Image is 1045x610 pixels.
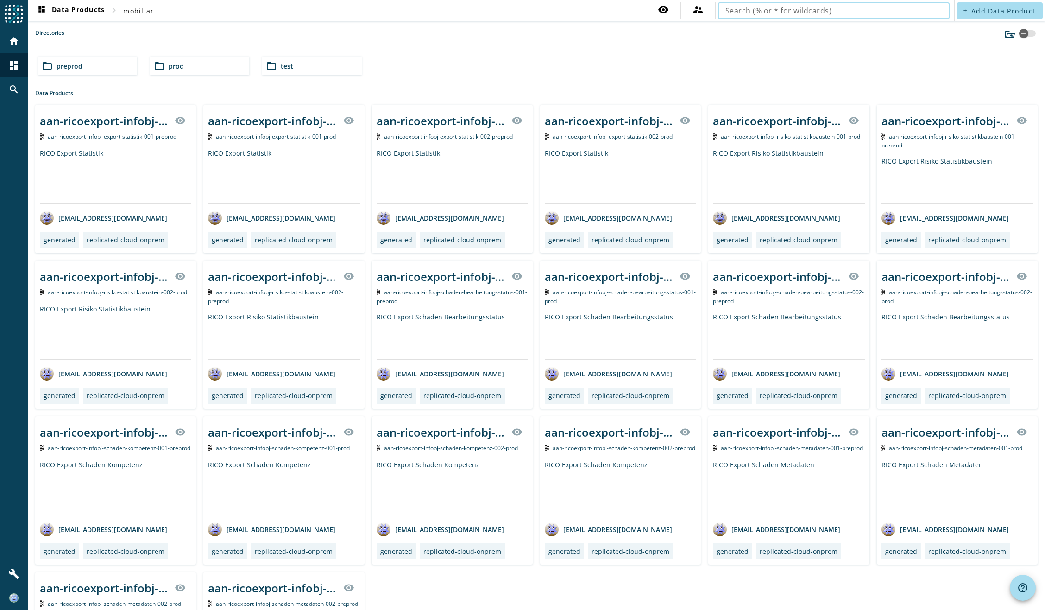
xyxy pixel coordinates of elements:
div: RICO Export Schaden Kompetenz [208,460,359,515]
div: [EMAIL_ADDRESS][DOMAIN_NAME] [881,522,1009,536]
div: [EMAIL_ADDRESS][DOMAIN_NAME] [545,211,672,225]
div: generated [885,391,917,400]
mat-icon: build [8,568,19,579]
img: avatar [881,522,895,536]
div: generated [44,547,76,556]
button: Add Data Product [957,2,1043,19]
img: avatar [545,367,559,381]
img: avatar [377,367,390,381]
div: replicated-cloud-onprem [760,547,837,556]
div: aan-ricoexport-infobj-risiko-statistikbaustein-002-_stage_ [40,269,169,284]
span: Data Products [36,5,105,16]
span: Kafka Topic: aan-ricoexport-infobj-schaden-bearbeitungsstatus-002-prod [881,288,1032,305]
img: avatar [713,367,727,381]
img: 321727e140b5189f451a128e5f2a6bb4 [9,593,19,603]
span: Kafka Topic: aan-ricoexport-infobj-schaden-kompetenz-001-prod [216,444,350,452]
img: Kafka Topic: aan-ricoexport-infobj-risiko-statistikbaustein-002-prod [40,289,44,295]
div: generated [717,235,749,244]
mat-icon: dashboard [36,5,47,16]
mat-icon: visibility [175,271,186,282]
img: Kafka Topic: aan-ricoexport-infobj-export-statistik-001-preprod [40,133,44,140]
img: Kafka Topic: aan-ricoexport-infobj-schaden-bearbeitungsstatus-002-preprod [713,289,717,295]
span: Kafka Topic: aan-ricoexport-infobj-schaden-metadaten-001-prod [889,444,1022,452]
div: replicated-cloud-onprem [760,235,837,244]
img: avatar [377,211,390,225]
mat-icon: visibility [343,115,354,126]
mat-icon: visibility [1016,115,1027,126]
img: avatar [545,211,559,225]
div: aan-ricoexport-infobj-schaden-metadaten-001-_stage_ [713,425,842,440]
span: Kafka Topic: aan-ricoexport-infobj-schaden-metadaten-002-preprod [216,600,358,608]
img: avatar [208,522,222,536]
mat-icon: visibility [511,271,522,282]
div: generated [44,391,76,400]
span: mobiliar [123,6,154,15]
div: aan-ricoexport-infobj-schaden-kompetenz-002-_stage_ [545,425,674,440]
mat-icon: help_outline [1017,582,1028,593]
div: generated [380,547,412,556]
div: aan-ricoexport-infobj-export-statistik-002-_stage_ [545,113,674,128]
div: [EMAIL_ADDRESS][DOMAIN_NAME] [40,522,167,536]
div: replicated-cloud-onprem [760,391,837,400]
div: aan-ricoexport-infobj-schaden-kompetenz-001-_stage_ [40,425,169,440]
div: [EMAIL_ADDRESS][DOMAIN_NAME] [881,211,1009,225]
button: mobiliar [120,2,157,19]
div: replicated-cloud-onprem [928,391,1006,400]
span: Kafka Topic: aan-ricoexport-infobj-export-statistik-001-preprod [48,133,176,140]
div: replicated-cloud-onprem [423,235,501,244]
img: avatar [881,367,895,381]
mat-icon: visibility [343,426,354,438]
div: replicated-cloud-onprem [255,235,333,244]
div: replicated-cloud-onprem [928,547,1006,556]
mat-icon: supervisor_account [692,4,704,15]
div: [EMAIL_ADDRESS][DOMAIN_NAME] [208,367,335,381]
div: [EMAIL_ADDRESS][DOMAIN_NAME] [881,367,1009,381]
span: Add Data Product [971,6,1035,15]
div: aan-ricoexport-infobj-schaden-bearbeitungsstatus-001-_stage_ [377,269,506,284]
img: Kafka Topic: aan-ricoexport-infobj-risiko-statistikbaustein-001-preprod [881,133,886,140]
span: Kafka Topic: aan-ricoexport-infobj-schaden-kompetenz-002-prod [384,444,518,452]
div: replicated-cloud-onprem [928,235,1006,244]
div: generated [212,235,244,244]
div: generated [380,235,412,244]
span: Kafka Topic: aan-ricoexport-infobj-export-statistik-002-prod [553,133,673,140]
span: Kafka Topic: aan-ricoexport-infobj-risiko-statistikbaustein-001-prod [721,133,860,140]
img: Kafka Topic: aan-ricoexport-infobj-risiko-statistikbaustein-002-preprod [208,289,212,295]
div: generated [717,391,749,400]
img: avatar [881,211,895,225]
div: RICO Export Statistik [208,149,359,203]
mat-icon: home [8,36,19,47]
span: Kafka Topic: aan-ricoexport-infobj-export-statistik-001-prod [216,133,336,140]
span: Kafka Topic: aan-ricoexport-infobj-risiko-statistikbaustein-001-preprod [881,133,1017,149]
mat-icon: search [8,84,19,95]
img: Kafka Topic: aan-ricoexport-infobj-schaden-kompetenz-001-preprod [40,445,44,451]
div: aan-ricoexport-infobj-export-statistik-002-_stage_ [377,113,506,128]
span: prod [169,62,184,70]
div: generated [885,235,917,244]
img: Kafka Topic: aan-ricoexport-infobj-schaden-metadaten-001-prod [881,445,886,451]
div: aan-ricoexport-infobj-schaden-bearbeitungsstatus-002-_stage_ [713,269,842,284]
div: [EMAIL_ADDRESS][DOMAIN_NAME] [713,367,840,381]
mat-icon: visibility [680,426,691,438]
div: generated [885,547,917,556]
mat-icon: add [963,8,968,13]
div: Data Products [35,89,1038,97]
div: [EMAIL_ADDRESS][DOMAIN_NAME] [40,367,167,381]
mat-icon: visibility [1016,426,1027,438]
div: generated [548,547,580,556]
div: [EMAIL_ADDRESS][DOMAIN_NAME] [377,367,504,381]
div: generated [212,391,244,400]
div: generated [548,391,580,400]
div: aan-ricoexport-infobj-risiko-statistikbaustein-001-_stage_ [881,113,1011,128]
div: RICO Export Schaden Bearbeitungsstatus [713,312,864,359]
div: replicated-cloud-onprem [87,391,164,400]
div: replicated-cloud-onprem [87,547,164,556]
div: generated [717,547,749,556]
span: Kafka Topic: aan-ricoexport-infobj-schaden-bearbeitungsstatus-002-preprod [713,288,864,305]
mat-icon: visibility [848,426,859,438]
div: RICO Export Schaden Bearbeitungsstatus [545,312,696,359]
span: Kafka Topic: aan-ricoexport-infobj-risiko-statistikbaustein-002-preprod [208,288,343,305]
span: Kafka Topic: aan-ricoexport-infobj-schaden-kompetenz-001-preprod [48,444,190,452]
div: aan-ricoexport-infobj-schaden-metadaten-001-_stage_ [881,425,1011,440]
img: Kafka Topic: aan-ricoexport-infobj-schaden-metadaten-001-preprod [713,445,717,451]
